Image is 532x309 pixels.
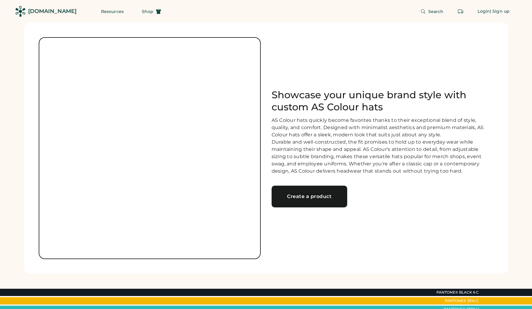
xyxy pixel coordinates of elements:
img: Ecru color hat with logo printed on a blue background [39,38,260,259]
div: Login [478,8,490,15]
button: Retrieve an order [455,5,467,18]
span: Search [428,9,444,14]
button: Search [413,5,451,18]
button: Resources [94,5,131,18]
a: Create a product [272,186,347,207]
div: AS Colour hats quickly become favorites thanks to their exceptional blend of style, quality, and ... [272,117,494,175]
div: [DOMAIN_NAME] [28,8,77,15]
img: Rendered Logo - Screens [15,6,26,17]
span: Shop [142,9,153,14]
div: Create a product [279,194,340,199]
button: Shop [135,5,168,18]
div: | Sign up [490,8,510,15]
h1: Showcase your unique brand style with custom AS Colour hats [272,89,494,113]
